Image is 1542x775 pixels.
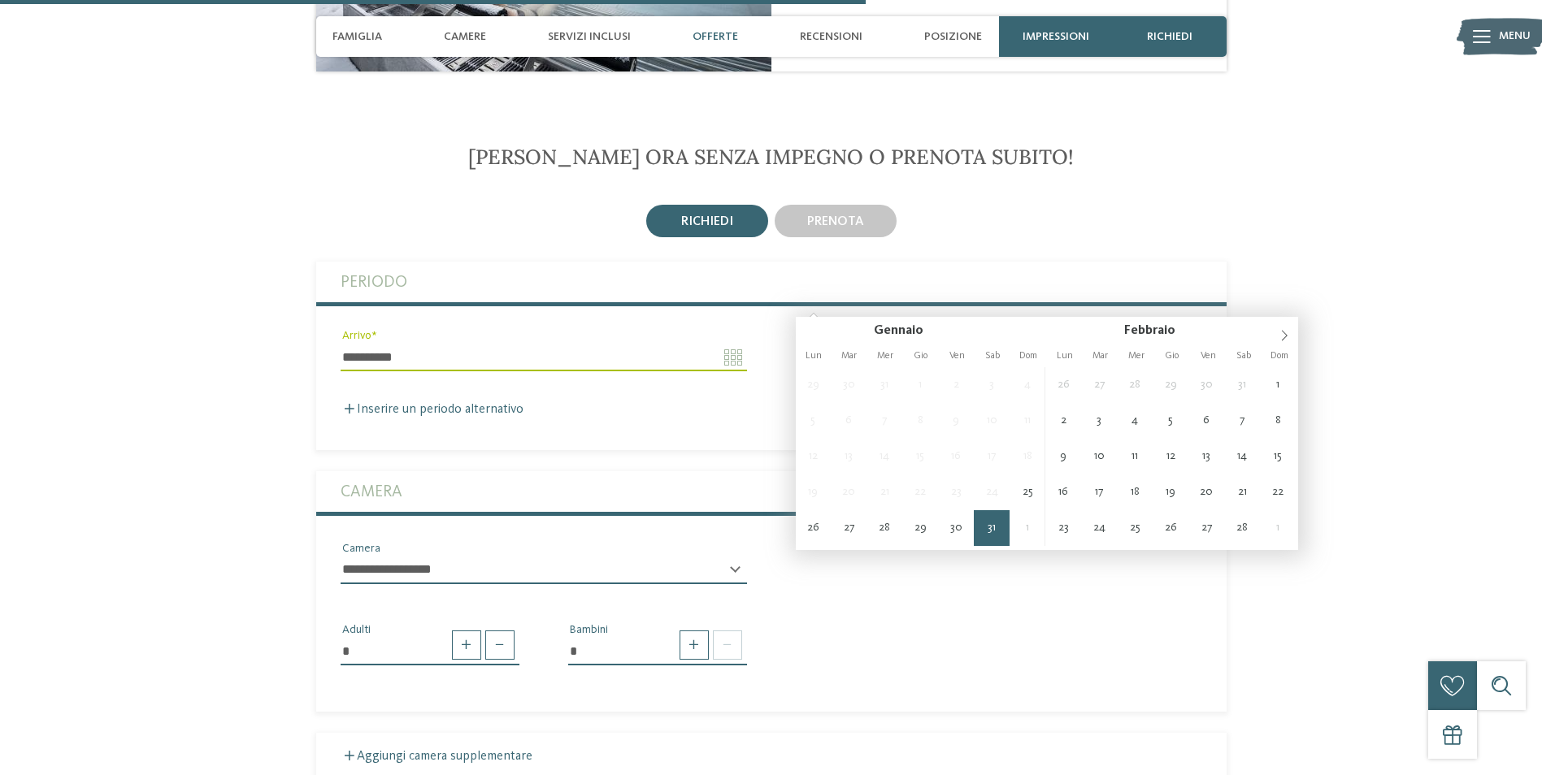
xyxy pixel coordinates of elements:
span: Dicembre 29, 2025 [796,367,832,403]
span: Ven [939,351,975,361]
span: Gennaio [874,324,923,337]
span: Gennaio 17, 2026 [974,439,1010,474]
span: Febbraio 25, 2026 [1117,510,1153,546]
span: Dom [1010,351,1046,361]
span: Gennaio 20, 2026 [831,474,867,510]
span: Marzo 1, 2026 [1260,510,1296,546]
span: Febbraio 5, 2026 [1153,403,1188,439]
span: Febbraio 12, 2026 [1153,439,1188,474]
span: Febbraio 22, 2026 [1260,474,1296,510]
span: Gennaio 29, 2026 [902,510,938,546]
span: Gennaio 27, 2026 [1081,367,1117,403]
label: Inserire un periodo alternativo [341,403,523,416]
span: Febbraio 13, 2026 [1188,439,1224,474]
label: Periodo [341,262,1202,302]
span: richiedi [681,215,733,228]
span: Gennaio 14, 2026 [867,439,902,474]
span: Camere [444,30,486,44]
span: Gennaio 5, 2026 [796,403,832,439]
span: Febbraio 7, 2026 [1224,403,1260,439]
span: Gennaio 11, 2026 [1010,403,1045,439]
span: Febbraio 21, 2026 [1224,474,1260,510]
span: Gennaio 30, 2026 [938,510,974,546]
span: Febbraio 3, 2026 [1081,403,1117,439]
span: Febbraio 20, 2026 [1188,474,1224,510]
span: Febbraio 16, 2026 [1045,474,1081,510]
span: Febbraio 15, 2026 [1260,439,1296,474]
span: Febbraio 17, 2026 [1081,474,1117,510]
span: Servizi inclusi [548,30,631,44]
span: Gennaio 31, 2026 [974,510,1010,546]
span: Gennaio 4, 2026 [1010,367,1045,403]
span: Mer [1118,351,1154,361]
span: Febbraio 18, 2026 [1117,474,1153,510]
span: Febbraio 8, 2026 [1260,403,1296,439]
span: Febbraio 10, 2026 [1081,439,1117,474]
span: Sab [1226,351,1262,361]
span: Gennaio 13, 2026 [831,439,867,474]
span: Gio [903,351,939,361]
span: Sab [975,351,1010,361]
span: prenota [807,215,864,228]
span: Mer [867,351,903,361]
span: Gennaio 25, 2026 [1010,474,1045,510]
span: Febbraio [1124,324,1175,337]
span: Gennaio 10, 2026 [974,403,1010,439]
label: Camera [341,471,1202,512]
span: Dom [1262,351,1297,361]
span: Gennaio 6, 2026 [831,403,867,439]
span: Gennaio 26, 2026 [1045,367,1081,403]
span: Gennaio 9, 2026 [938,403,974,439]
span: Mar [1083,351,1118,361]
span: Gennaio 28, 2026 [867,510,902,546]
span: Gennaio 8, 2026 [902,403,938,439]
span: Febbraio 1, 2026 [1010,510,1045,546]
span: Gennaio 12, 2026 [796,439,832,474]
span: Gennaio 2, 2026 [938,367,974,403]
span: Gio [1154,351,1190,361]
label: Aggiungi camera supplementare [341,750,532,763]
span: Febbraio 23, 2026 [1045,510,1081,546]
span: Gennaio 1, 2026 [902,367,938,403]
span: Gennaio 22, 2026 [902,474,938,510]
span: [PERSON_NAME] ora senza impegno o prenota subito! [468,144,1074,170]
input: Year [1175,323,1224,337]
span: Lun [796,351,832,361]
span: Lun [1047,351,1083,361]
span: Febbraio 11, 2026 [1117,439,1153,474]
input: Year [923,323,972,337]
span: Febbraio 14, 2026 [1224,439,1260,474]
span: Febbraio 4, 2026 [1117,403,1153,439]
span: Impressioni [1023,30,1089,44]
span: Gennaio 16, 2026 [938,439,974,474]
span: Dicembre 30, 2025 [831,367,867,403]
span: Gennaio 30, 2026 [1188,367,1224,403]
span: Febbraio 1, 2026 [1260,367,1296,403]
span: Febbraio 27, 2026 [1188,510,1224,546]
span: Gennaio 29, 2026 [1153,367,1188,403]
span: Gennaio 24, 2026 [974,474,1010,510]
span: Gennaio 23, 2026 [938,474,974,510]
span: Febbraio 28, 2026 [1224,510,1260,546]
span: Febbraio 6, 2026 [1188,403,1224,439]
span: Febbraio 9, 2026 [1045,439,1081,474]
span: Posizione [924,30,982,44]
span: Recensioni [800,30,862,44]
span: Gennaio 28, 2026 [1117,367,1153,403]
span: Gennaio 19, 2026 [796,474,832,510]
span: richiedi [1147,30,1192,44]
span: Gennaio 21, 2026 [867,474,902,510]
span: Febbraio 26, 2026 [1153,510,1188,546]
span: Febbraio 2, 2026 [1045,403,1081,439]
span: Dicembre 31, 2025 [867,367,902,403]
span: Gennaio 31, 2026 [1224,367,1260,403]
span: Mar [832,351,867,361]
span: Febbraio 19, 2026 [1153,474,1188,510]
span: Gennaio 15, 2026 [902,439,938,474]
span: Gennaio 7, 2026 [867,403,902,439]
span: Febbraio 24, 2026 [1081,510,1117,546]
span: Gennaio 3, 2026 [974,367,1010,403]
span: Famiglia [332,30,382,44]
span: Ven [1190,351,1226,361]
span: Gennaio 26, 2026 [796,510,832,546]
